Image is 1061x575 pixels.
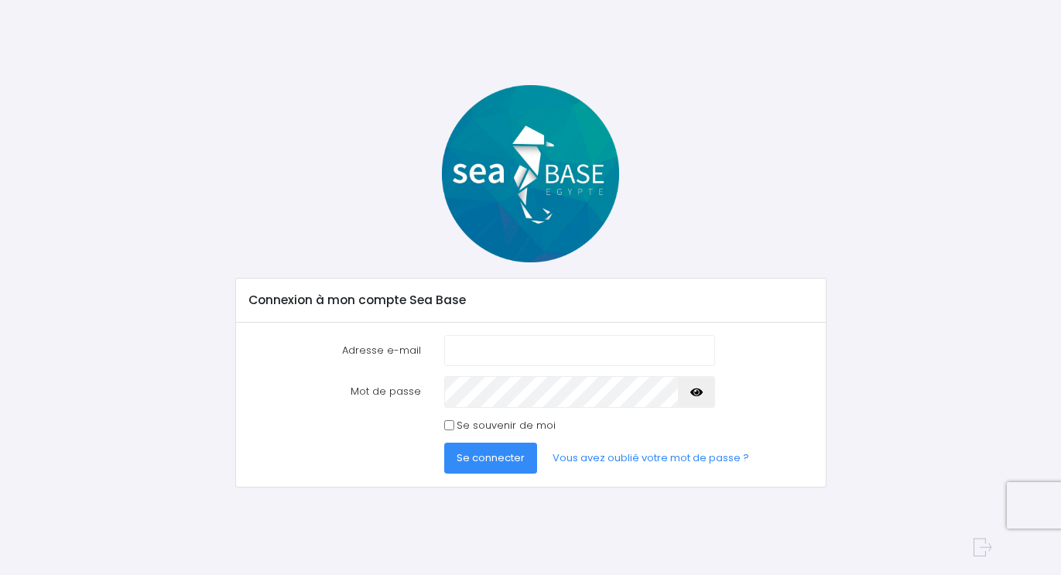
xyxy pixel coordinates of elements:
[540,443,762,474] a: Vous avez oublié votre mot de passe ?
[237,376,433,407] label: Mot de passe
[444,443,537,474] button: Se connecter
[457,418,556,433] label: Se souvenir de moi
[237,335,433,366] label: Adresse e-mail
[236,279,826,322] div: Connexion à mon compte Sea Base
[457,450,525,465] span: Se connecter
